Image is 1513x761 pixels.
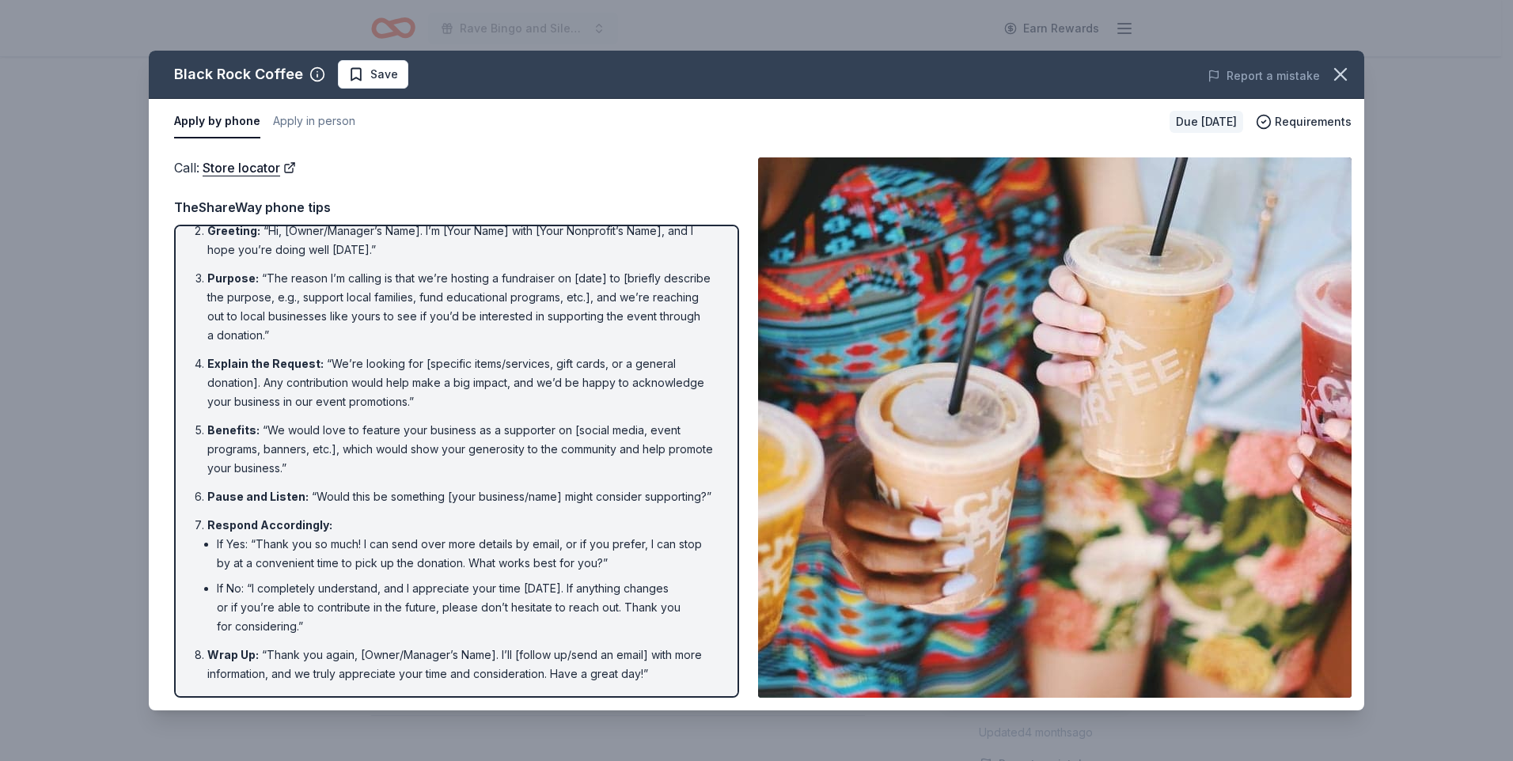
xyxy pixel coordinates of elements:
[207,224,260,237] span: Greeting :
[207,354,715,411] li: “We’re looking for [specific items/services, gift cards, or a general donation]. Any contribution...
[174,197,739,218] div: TheShareWay phone tips
[207,421,715,478] li: “We would love to feature your business as a supporter on [social media, event programs, banners,...
[174,62,303,87] div: Black Rock Coffee
[174,157,739,178] div: Call :
[1256,112,1352,131] button: Requirements
[207,648,259,661] span: Wrap Up :
[207,518,332,532] span: Respond Accordingly :
[207,221,715,259] li: “Hi, [Owner/Manager’s Name]. I’m [Your Name] with [Your Nonprofit’s Name], and I hope you’re doin...
[217,535,715,573] li: If Yes: “Thank you so much! I can send over more details by email, or if you prefer, I can stop b...
[1170,111,1243,133] div: Due [DATE]
[207,490,309,503] span: Pause and Listen :
[273,105,355,138] button: Apply in person
[207,357,324,370] span: Explain the Request :
[338,60,408,89] button: Save
[758,157,1352,698] img: Image for Black Rock Coffee
[207,646,715,683] li: “Thank you again, [Owner/Manager’s Name]. I’ll [follow up/send an email] with more information, a...
[207,487,715,506] li: “Would this be something [your business/name] might consider supporting?”
[1208,66,1320,85] button: Report a mistake
[174,105,260,138] button: Apply by phone
[217,579,715,636] li: If No: “I completely understand, and I appreciate your time [DATE]. If anything changes or if you...
[207,423,260,437] span: Benefits :
[207,269,715,345] li: “The reason I’m calling is that we’re hosting a fundraiser on [date] to [briefly describe the pur...
[1275,112,1352,131] span: Requirements
[370,65,398,84] span: Save
[207,271,259,285] span: Purpose :
[203,157,296,178] a: Store locator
